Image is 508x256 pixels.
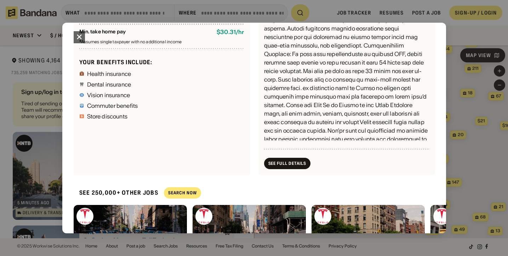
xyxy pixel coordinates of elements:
div: Assumes single taxpayer with no additional income [79,40,244,44]
div: Commuter benefits [87,103,138,108]
div: Dental insurance [87,82,131,87]
div: Health insurance [87,71,131,77]
div: Store discounts [87,113,127,119]
div: $ 30.31 / hr [217,29,244,35]
img: Tesla logo [433,208,450,225]
div: Your benefits include: [79,59,244,66]
img: Tesla logo [195,208,212,225]
div: See 250,000+ other jobs [74,183,158,202]
div: Min. take home pay [79,29,211,35]
div: Vision insurance [87,92,130,98]
div: Search Now [168,191,197,195]
div: See Full Details [268,161,306,166]
img: Tesla logo [314,208,331,225]
img: Tesla logo [76,208,93,225]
